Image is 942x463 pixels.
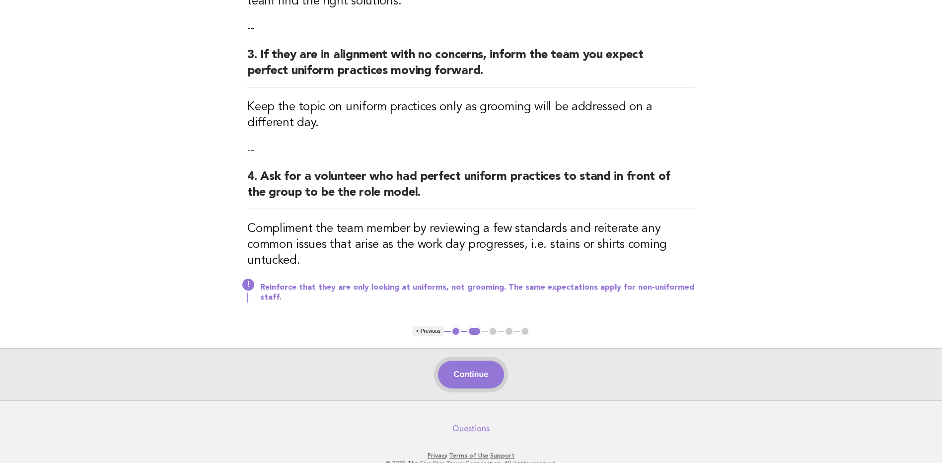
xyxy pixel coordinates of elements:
[452,424,490,434] a: Questions
[490,452,514,459] a: Support
[412,326,444,336] button: < Previous
[247,99,695,131] h3: Keep the topic on uniform practices only as grooming will be addressed on a different day.
[428,452,447,459] a: Privacy
[438,361,504,388] button: Continue
[467,326,482,336] button: 2
[167,452,775,460] p: · ·
[260,283,695,303] p: Reinforce that they are only looking at uniforms, not grooming. The same expectations apply for n...
[247,143,695,157] p: --
[247,221,695,269] h3: Compliment the team member by reviewing a few standards and reiterate any common issues that aris...
[247,47,695,87] h2: 3. If they are in alignment with no concerns, inform the team you expect perfect uniform practice...
[247,169,695,209] h2: 4. Ask for a volunteer who had perfect uniform practices to stand in front of the group to be the...
[451,326,461,336] button: 1
[247,21,695,35] p: --
[449,452,489,459] a: Terms of Use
